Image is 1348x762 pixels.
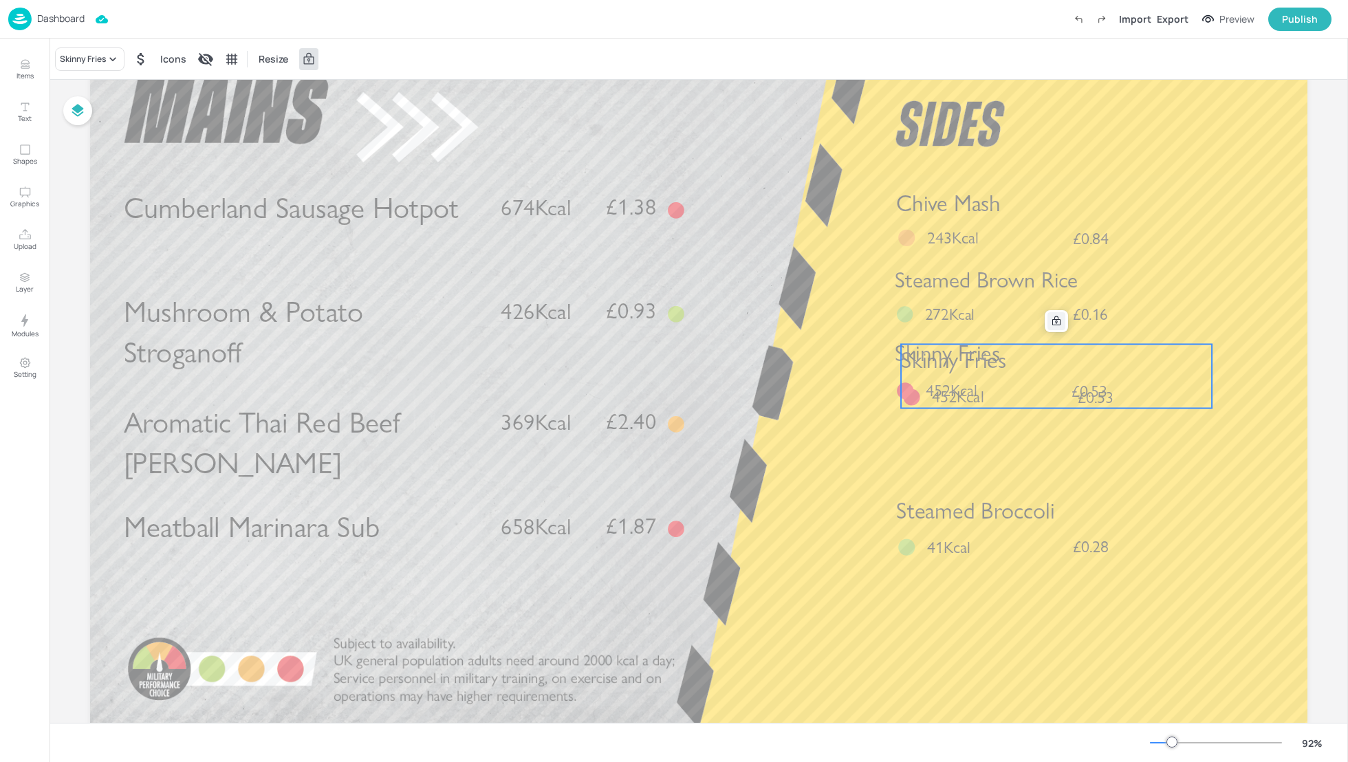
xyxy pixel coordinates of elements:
label: Undo (Ctrl + Z) [1067,8,1090,31]
span: 369Kcal [501,409,571,435]
span: Meatball Marinara Sub [124,509,380,545]
span: £1.38 [606,197,656,219]
span: Cumberland Sausage Hotpot [124,190,459,226]
button: Publish [1268,8,1331,31]
span: 426Kcal [501,298,571,325]
span: Resize [256,52,291,66]
span: Steamed Brown Rice [895,267,1078,293]
span: £0.84 [1073,230,1109,246]
div: Skinny Fries [60,53,106,65]
img: logo-86c26b7e.jpg [8,8,32,30]
span: Steamed Broccoli [896,497,1054,525]
span: 41Kcal [927,536,970,557]
span: Aromatic Thai Red Beef [PERSON_NAME] [124,404,401,481]
div: Hide symbol [130,48,152,70]
span: Skinny Fries [895,340,1000,367]
span: 272Kcal [925,304,975,324]
span: 658Kcal [501,513,571,540]
span: 243Kcal [927,228,979,248]
div: Export [1157,12,1188,26]
div: Icons [157,48,189,70]
span: 452Kcal [932,387,983,407]
span: £2.40 [606,411,656,433]
p: Dashboard [37,14,85,23]
span: Skinny Fries [901,346,1006,373]
div: Import [1119,12,1151,26]
span: £1.87 [606,515,656,537]
button: Preview [1194,9,1263,30]
span: £0.93 [606,301,656,323]
div: 92 % [1296,736,1329,750]
div: Publish [1282,12,1318,27]
div: Preview [1219,12,1254,27]
span: 674Kcal [501,195,571,221]
span: £0.53 [1078,389,1114,406]
span: Mushroom & Potato Stroganoff [124,294,363,371]
div: Display condition [195,48,217,70]
label: Redo (Ctrl + Y) [1090,8,1113,31]
span: £0.28 [1073,538,1109,555]
span: Chive Mash [896,190,1001,217]
span: £0.16 [1073,307,1108,323]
